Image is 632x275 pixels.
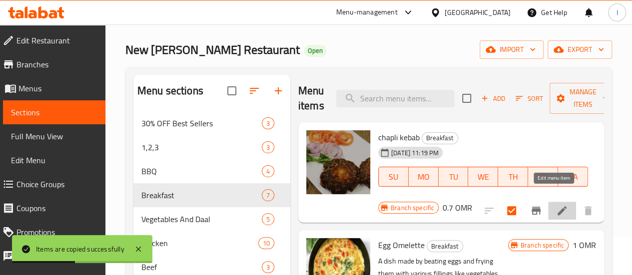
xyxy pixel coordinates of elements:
span: 30% OFF Best Sellers [141,117,262,129]
button: Branch-specific-item [524,199,548,223]
span: Promotions [16,226,97,238]
div: 30% OFF Best Sellers3 [133,111,290,135]
h2: Menu sections [137,83,203,98]
span: Menus [18,82,97,94]
a: Sections [3,100,105,124]
div: items [262,261,274,273]
span: 1,2,3 [141,141,262,153]
span: 4 [262,167,274,176]
button: TH [498,167,528,187]
span: 7 [262,191,274,200]
span: Sort sections [242,79,266,103]
button: MO [409,167,439,187]
span: Edit Menu [11,154,97,166]
div: BBQ4 [133,159,290,183]
span: Egg Omelette [378,238,425,253]
div: Breakfast7 [133,183,290,207]
div: 1,2,33 [133,135,290,159]
span: TU [443,170,465,184]
h6: 1 OMR [573,238,596,252]
span: chapli kebab [378,130,420,145]
span: Vegetables And Daal [141,213,262,225]
span: TH [502,170,524,184]
span: BBQ [141,165,262,177]
span: SA [562,170,584,184]
span: Chicken [141,237,258,249]
div: items [262,189,274,201]
div: Items are copied successfully [36,244,124,255]
span: Branch specific [517,241,568,250]
a: Full Menu View [3,124,105,148]
span: Sections [11,106,97,118]
span: export [556,43,604,56]
span: Add [480,93,507,104]
span: 10 [259,239,274,248]
span: 3 [262,263,274,272]
button: SU [378,167,409,187]
span: Select section [456,88,477,109]
span: Breakfast [427,241,463,252]
span: 5 [262,215,274,224]
div: Breakfast [427,240,463,252]
div: Vegetables And Daal5 [133,207,290,231]
span: Choice Groups [16,178,97,190]
button: Sort [513,91,546,106]
span: Manage items [558,86,609,111]
div: [GEOGRAPHIC_DATA] [445,7,511,18]
span: Breakfast [422,132,458,144]
div: Chicken10 [133,231,290,255]
span: Branch specific [387,203,438,213]
div: Menu-management [336,6,398,18]
button: Manage items [550,83,617,114]
span: 3 [262,143,274,152]
input: search [336,90,454,107]
span: Breakfast [141,189,262,201]
span: [DATE] 11:19 PM [387,148,443,158]
span: MO [413,170,435,184]
span: Full Menu View [11,130,97,142]
button: WE [468,167,498,187]
a: Edit Menu [3,148,105,172]
span: Select to update [501,200,522,221]
span: WE [472,170,494,184]
span: Sort items [509,91,550,106]
div: items [258,237,274,249]
span: Select all sections [221,80,242,101]
span: SU [383,170,405,184]
button: SA [558,167,588,187]
div: Open [304,45,327,57]
button: FR [528,167,558,187]
span: import [488,43,536,56]
button: Add section [266,79,290,103]
span: Coupons [16,202,97,214]
h6: 0.7 OMR [443,201,472,215]
h2: Menu items [298,83,324,113]
button: import [480,40,544,59]
span: Open [304,46,327,55]
span: Branches [16,58,97,70]
span: FR [532,170,554,184]
span: Edit Restaurant [16,34,97,46]
button: Add [477,91,509,106]
div: items [262,117,274,129]
div: items [262,165,274,177]
span: Beef [141,261,262,273]
span: 3 [262,119,274,128]
button: export [548,40,612,59]
span: I [616,7,618,18]
img: chapli kebab [306,130,370,194]
button: TU [439,167,469,187]
span: Sort [516,93,543,104]
button: delete [576,199,600,223]
span: New [PERSON_NAME] Restaurant [125,38,300,61]
div: items [262,213,274,225]
span: Add item [477,91,509,106]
